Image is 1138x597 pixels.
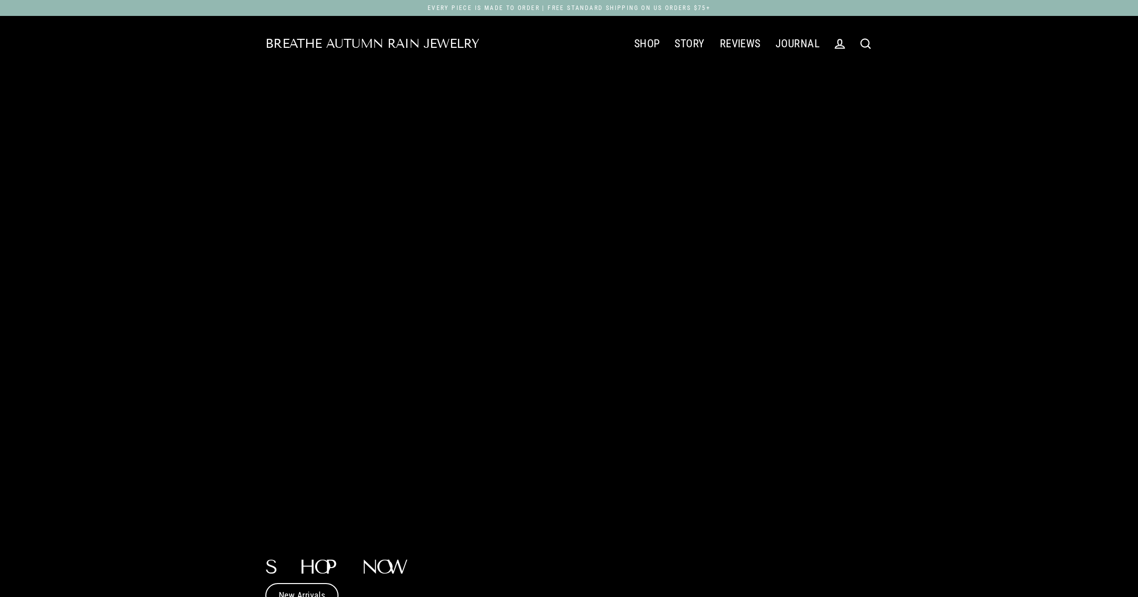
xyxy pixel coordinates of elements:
a: STORY [667,31,712,56]
div: Primary [479,31,827,57]
a: SHOP [627,31,668,56]
a: REVIEWS [712,31,768,56]
h2: Shop Now [265,557,396,577]
a: Breathe Autumn Rain Jewelry [265,38,479,50]
a: JOURNAL [768,31,827,56]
